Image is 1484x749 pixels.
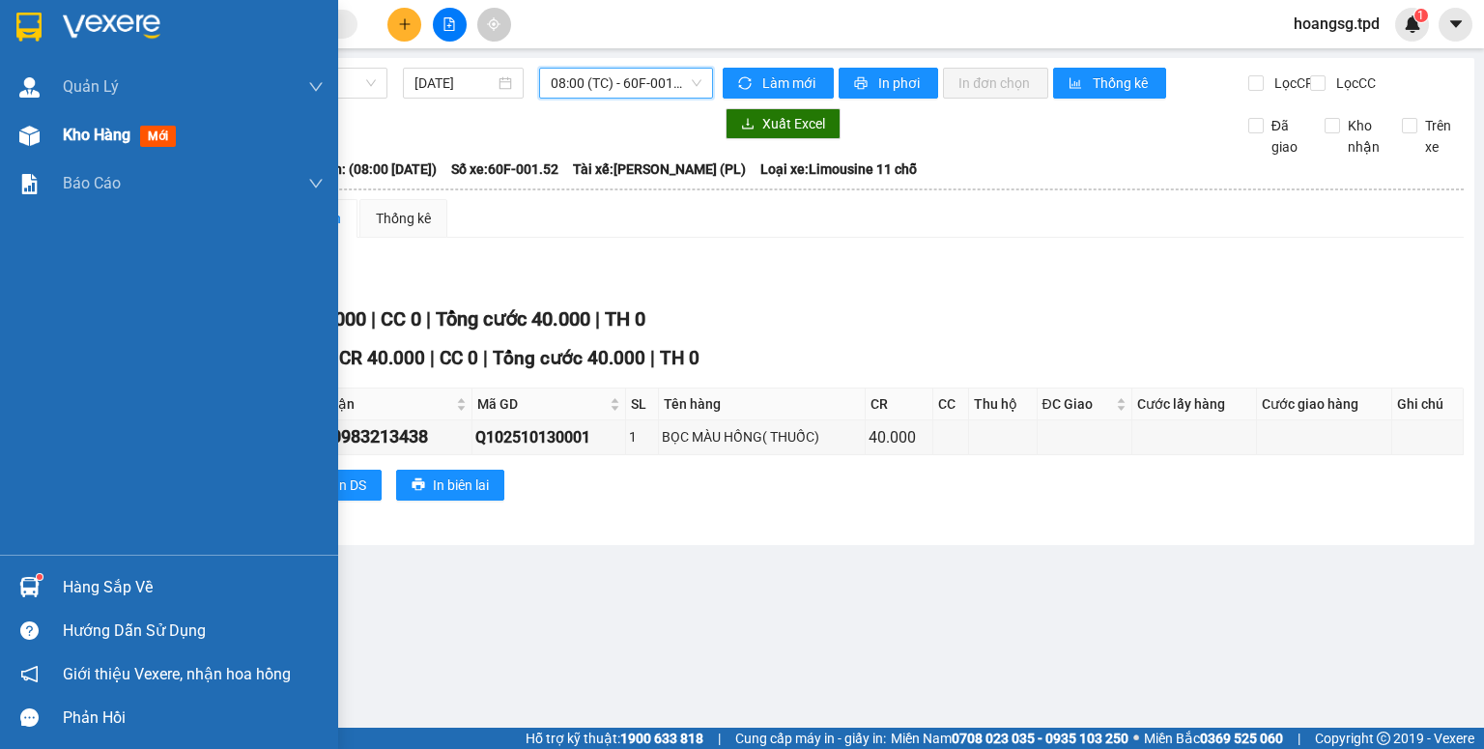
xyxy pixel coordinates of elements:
span: question-circle [20,621,39,640]
span: TH 0 [605,307,645,331]
span: | [483,347,488,369]
img: warehouse-icon [19,577,40,597]
span: 1 [1417,9,1424,22]
span: Người nhận [281,393,452,415]
span: Kho nhận [1340,115,1387,158]
span: bar-chart [1069,76,1085,92]
span: ⚪️ [1133,735,1139,742]
div: phong 0983213438 [279,423,469,450]
span: sync [738,76,755,92]
div: BỌC MÀU HỒNG( THUỐC) [662,426,862,447]
th: CR [866,389,934,420]
button: file-add [433,8,467,42]
span: | [595,307,600,331]
span: Xuất Excel [762,113,825,134]
button: bar-chartThống kê [1053,68,1166,99]
span: In biên lai [433,475,489,496]
sup: 1 [37,574,43,580]
span: notification [20,665,39,683]
div: Hàng sắp về [63,573,324,602]
span: Tổng cước 40.000 [436,307,590,331]
span: printer [412,477,425,493]
span: Tài xế: [PERSON_NAME] (PL) [573,158,746,180]
span: Báo cáo [63,171,121,195]
button: aim [477,8,511,42]
span: Lọc CC [1328,72,1379,94]
span: Miền Bắc [1144,728,1283,749]
th: CC [933,389,969,420]
button: printerIn biên lai [396,470,504,501]
button: printerIn DS [299,470,382,501]
span: | [718,728,721,749]
th: Cước giao hàng [1257,389,1392,420]
span: Tổng cước 40.000 [493,347,645,369]
button: caret-down [1439,8,1472,42]
span: ĐC Giao [1042,393,1112,415]
th: Ghi chú [1392,389,1464,420]
span: 08:00 (TC) - 60F-001.52 [551,69,702,98]
span: Cung cấp máy in - giấy in: [735,728,886,749]
span: plus [398,17,412,31]
span: CC 0 [381,307,421,331]
sup: 1 [1414,9,1428,22]
span: Loại xe: Limousine 11 chỗ [760,158,917,180]
div: 1 [629,426,655,447]
span: TH 0 [660,347,699,369]
span: download [741,117,755,132]
span: In DS [335,475,366,496]
button: In đơn chọn [943,68,1048,99]
span: mới [140,126,176,147]
div: 40.000 [869,425,930,449]
span: message [20,708,39,727]
span: Trên xe [1417,115,1465,158]
span: Kho hàng [63,126,130,144]
th: Thu hộ [969,389,1038,420]
span: Giới thiệu Vexere, nhận hoa hồng [63,662,291,686]
button: downloadXuất Excel [726,108,841,139]
div: Thống kê [376,208,431,229]
span: aim [487,17,500,31]
span: down [308,79,324,95]
strong: 1900 633 818 [620,731,703,746]
img: icon-new-feature [1404,15,1421,33]
span: | [371,307,376,331]
span: copyright [1377,732,1390,745]
span: | [430,347,435,369]
div: Hướng dẫn sử dụng [63,617,324,646]
span: Chuyến: (08:00 [DATE]) [296,158,437,180]
span: printer [854,76,870,92]
span: CR 40.000 [339,347,425,369]
span: Thống kê [1093,72,1151,94]
span: | [1298,728,1300,749]
strong: 0369 525 060 [1200,731,1283,746]
span: Số xe: 60F-001.52 [451,158,558,180]
input: 13/10/2025 [414,72,494,94]
span: | [426,307,431,331]
button: syncLàm mới [723,68,834,99]
td: Q102510130001 [472,420,626,454]
span: Quản Lý [63,74,119,99]
span: Đã giao [1264,115,1311,158]
div: Phản hồi [63,704,324,733]
img: warehouse-icon [19,77,40,98]
span: caret-down [1447,15,1465,33]
img: logo-vxr [16,13,42,42]
strong: 0708 023 035 - 0935 103 250 [952,731,1128,746]
button: plus [387,8,421,42]
th: Cước lấy hàng [1132,389,1257,420]
img: solution-icon [19,174,40,194]
th: Tên hàng [659,389,866,420]
span: Miền Nam [891,728,1128,749]
span: CC 0 [440,347,478,369]
span: Hỗ trợ kỹ thuật: [526,728,703,749]
div: Q102510130001 [475,425,622,449]
span: down [308,176,324,191]
span: file-add [442,17,456,31]
button: printerIn phơi [839,68,938,99]
img: warehouse-icon [19,126,40,146]
span: In phơi [878,72,923,94]
span: Mã GD [477,393,606,415]
span: hoangsg.tpd [1278,12,1395,36]
span: Lọc CR [1267,72,1317,94]
th: SL [626,389,659,420]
